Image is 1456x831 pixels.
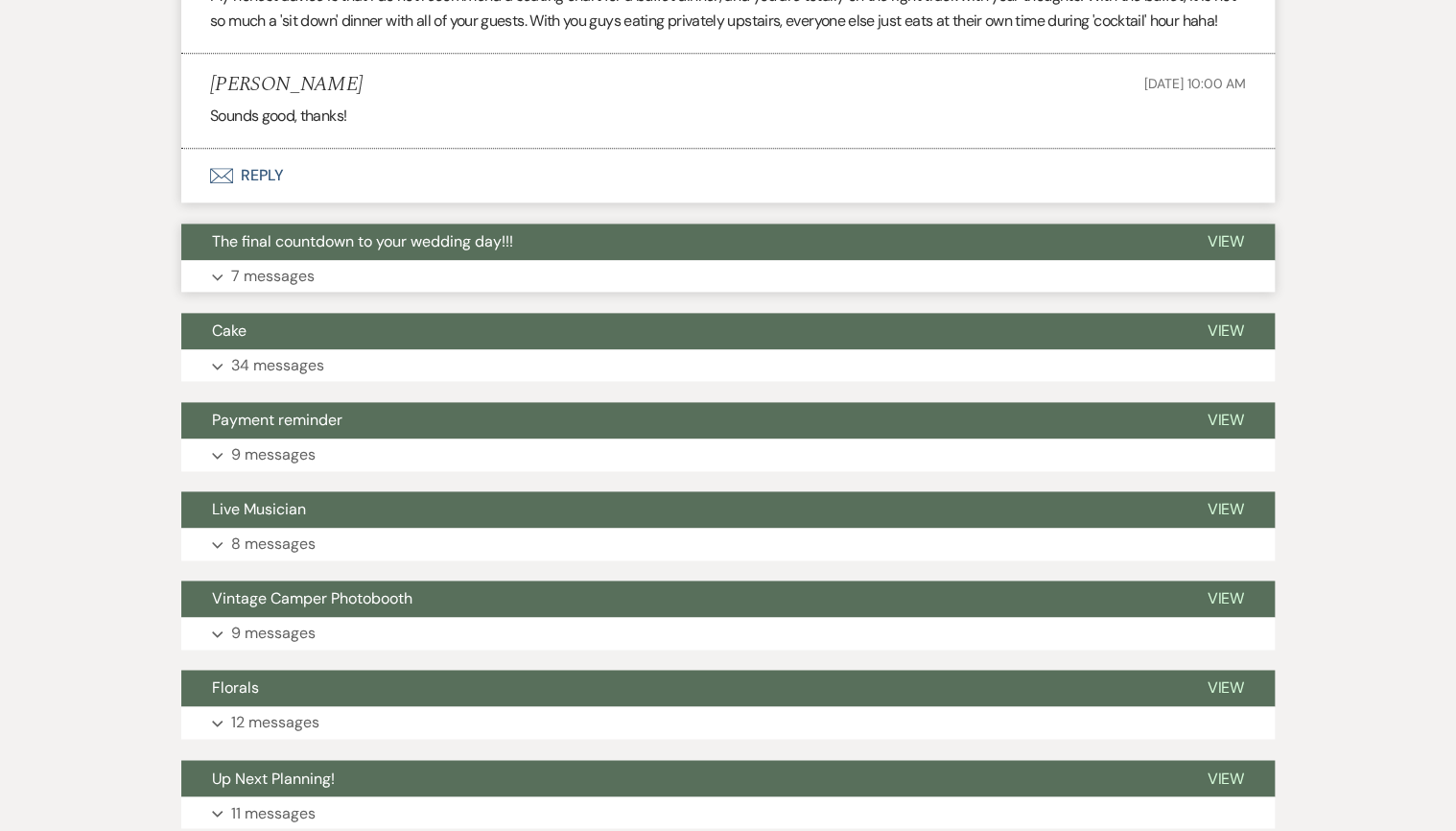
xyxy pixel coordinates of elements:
button: Cake [181,313,1176,349]
span: Florals [212,677,259,698]
button: 34 messages [181,349,1275,382]
p: 9 messages [231,621,316,646]
span: View [1207,768,1244,788]
span: Cake [212,321,247,341]
h5: [PERSON_NAME] [210,73,363,97]
p: 11 messages [231,800,316,825]
button: Florals [181,670,1176,706]
span: View [1207,321,1244,341]
span: View [1207,677,1244,698]
button: Up Next Planning! [181,760,1176,796]
span: View [1207,410,1244,430]
span: Up Next Planning! [212,768,335,788]
span: [DATE] 10:00 AM [1144,75,1246,92]
button: View [1176,224,1275,260]
button: 9 messages [181,617,1275,650]
button: Vintage Camper Photobooth [181,581,1176,617]
button: 11 messages [181,796,1275,829]
button: The final countdown to your wedding day!!! [181,224,1176,260]
button: View [1176,670,1275,706]
span: View [1207,499,1244,519]
p: Sounds good, thanks! [210,104,1246,129]
p: 7 messages [231,264,315,289]
button: 12 messages [181,706,1275,739]
p: 8 messages [231,532,316,557]
button: View [1176,491,1275,528]
button: View [1176,581,1275,617]
p: 34 messages [231,353,324,378]
span: View [1207,588,1244,608]
button: Reply [181,149,1275,202]
button: View [1176,313,1275,349]
button: 9 messages [181,439,1275,471]
span: The final countdown to your wedding day!!! [212,231,513,251]
button: 7 messages [181,260,1275,293]
span: Vintage Camper Photobooth [212,588,412,608]
button: View [1176,760,1275,796]
button: Live Musician [181,491,1176,528]
span: Live Musician [212,499,306,519]
button: Payment reminder [181,402,1176,439]
span: View [1207,231,1244,251]
p: 12 messages [231,710,319,735]
button: 8 messages [181,528,1275,560]
span: Payment reminder [212,410,342,430]
button: View [1176,402,1275,439]
p: 9 messages [231,442,316,467]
